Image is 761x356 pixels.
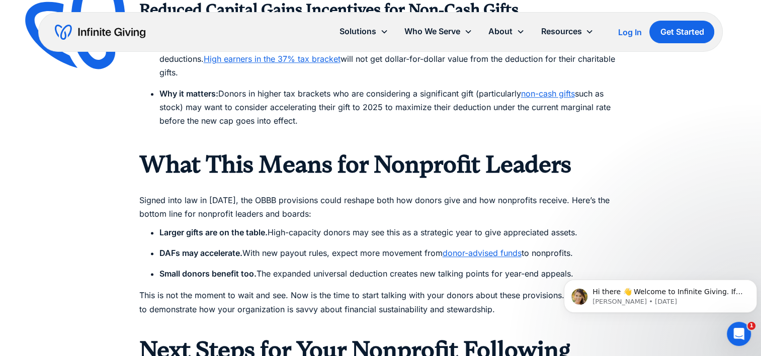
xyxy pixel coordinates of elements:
strong: DAFs may accelerate. [159,248,242,258]
span: 1 [747,322,755,330]
iframe: Intercom live chat [727,322,751,346]
a: home [55,24,145,40]
div: Solutions [331,21,396,42]
div: Resources [541,25,581,38]
li: The new legislation currently at 37%) for the tax benefits of itemized charitable deductions. wil... [159,39,622,80]
strong: What This Means for Nonprofit Leaders [139,150,571,179]
div: About [480,21,533,42]
div: Who We Serve [396,21,480,42]
li: Donors in higher tax brackets who are considering a significant gift (particularly such as stock)... [159,87,622,142]
li: With new payout rules, expect more movement from to nonprofits. [159,246,622,260]
strong: Larger gifts are on the table. [159,227,268,237]
li: High-capacity donors may see this as a strategic year to give appreciated assets. [159,226,622,239]
li: The expanded universal deduction creates new talking points for year-end appeals. [159,267,622,281]
strong: Reduced Capital Gains Incentives for Non-Cash Gifts [139,1,519,19]
a: non-cash gifts [521,88,575,99]
a: donor-advised funds [443,248,522,258]
iframe: Intercom notifications message [560,258,761,329]
div: Solutions [340,25,376,38]
a: High earners in the 37% tax bracket [204,54,341,64]
p: This is not the moment to wait and see. Now is the time to start talking with your donors about t... [139,289,622,330]
a: Log In [618,26,641,38]
div: Resources [533,21,602,42]
strong: Why it matters: [159,88,218,99]
strong: Small donors benefit too. [159,269,257,279]
div: About [488,25,513,38]
p: Signed into law in [DATE], the OBBB provisions could reshape both how donors give and how nonprof... [139,180,622,221]
div: Log In [618,28,641,36]
div: Who We Serve [404,25,460,38]
a: Get Started [649,21,714,43]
